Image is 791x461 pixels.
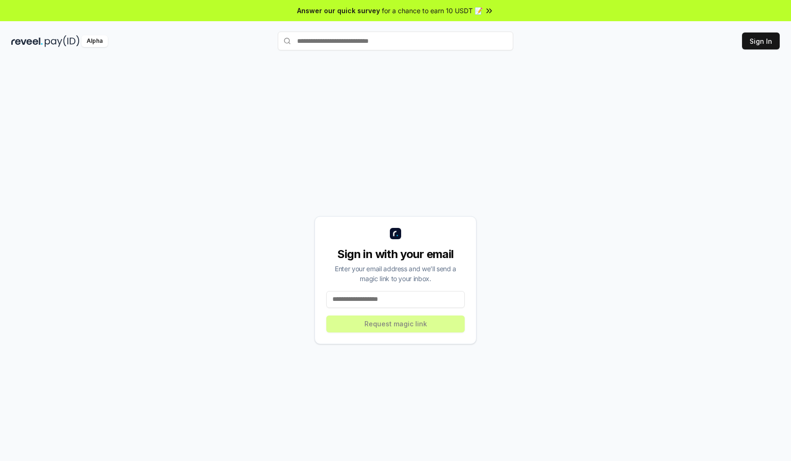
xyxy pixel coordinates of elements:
[11,35,43,47] img: reveel_dark
[742,32,780,49] button: Sign In
[326,264,465,283] div: Enter your email address and we’ll send a magic link to your inbox.
[326,247,465,262] div: Sign in with your email
[81,35,108,47] div: Alpha
[45,35,80,47] img: pay_id
[390,228,401,239] img: logo_small
[297,6,380,16] span: Answer our quick survey
[382,6,483,16] span: for a chance to earn 10 USDT 📝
